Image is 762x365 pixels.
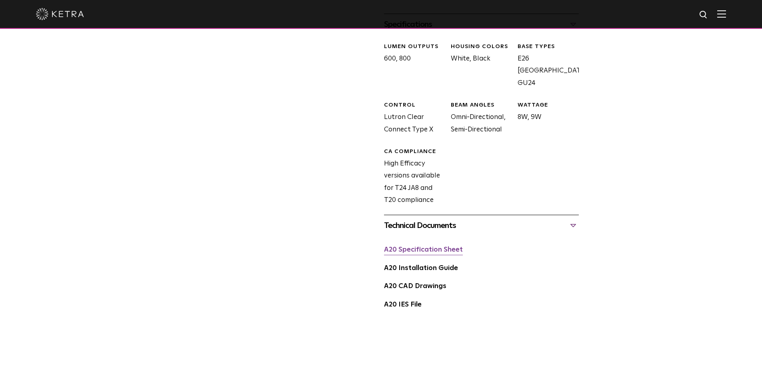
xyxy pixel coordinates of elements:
[518,101,578,109] div: WATTAGE
[384,101,445,109] div: CONTROL
[384,246,463,253] a: A20 Specification Sheet
[378,148,445,207] div: High Efficacy versions available for T24 JA8 and T20 compliance
[378,43,445,89] div: 600, 800
[451,43,512,51] div: HOUSING COLORS
[384,301,422,308] a: A20 IES File
[445,101,512,136] div: Omni-Directional, Semi-Directional
[518,43,578,51] div: BASE TYPES
[512,101,578,136] div: 8W, 9W
[36,8,84,20] img: ketra-logo-2019-white
[378,101,445,136] div: Lutron Clear Connect Type X
[384,265,458,272] a: A20 Installation Guide
[384,219,579,232] div: Technical Documents
[384,283,446,290] a: A20 CAD Drawings
[384,148,445,156] div: CA Compliance
[451,101,512,109] div: BEAM ANGLES
[699,10,709,20] img: search icon
[717,10,726,18] img: Hamburger%20Nav.svg
[512,43,578,89] div: E26 [GEOGRAPHIC_DATA], GU24
[445,43,512,89] div: White, Black
[384,43,445,51] div: LUMEN OUTPUTS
